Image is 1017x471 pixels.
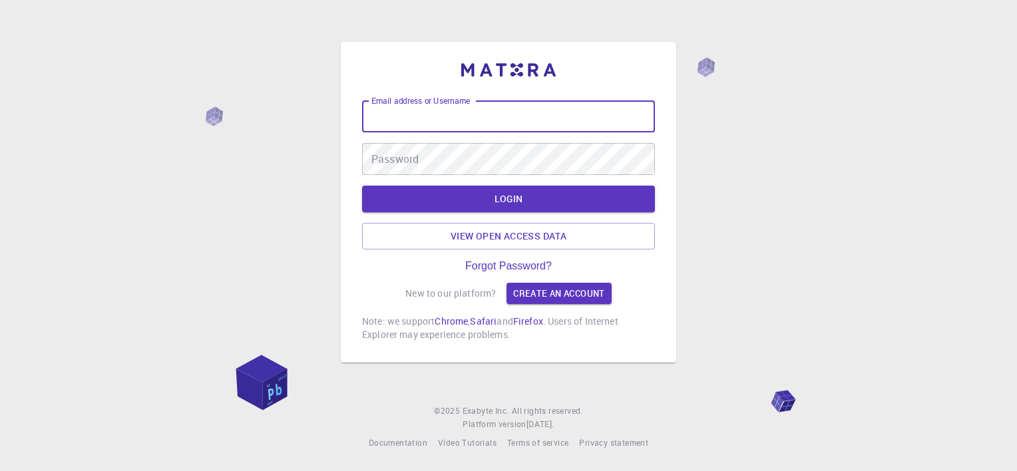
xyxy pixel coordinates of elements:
a: Firefox [513,315,543,327]
span: Documentation [369,437,427,448]
span: All rights reserved. [512,404,583,418]
a: Exabyte Inc. [463,404,509,418]
a: Privacy statement [579,436,648,450]
a: View open access data [362,223,655,249]
span: Privacy statement [579,437,648,448]
a: Create an account [507,283,611,304]
a: [DATE]. [526,418,554,431]
a: Video Tutorials [438,436,497,450]
span: © 2025 [434,404,462,418]
span: [DATE] . [526,418,554,429]
label: Email address or Username [371,95,470,106]
span: Video Tutorials [438,437,497,448]
a: Forgot Password? [465,260,552,272]
p: Note: we support , and . Users of Internet Explorer may experience problems. [362,315,655,341]
span: Terms of service [507,437,568,448]
a: Documentation [369,436,427,450]
span: Platform version [463,418,526,431]
a: Terms of service [507,436,568,450]
p: New to our platform? [405,287,496,300]
span: Exabyte Inc. [463,405,509,416]
a: Safari [470,315,497,327]
a: Chrome [435,315,468,327]
button: LOGIN [362,186,655,212]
